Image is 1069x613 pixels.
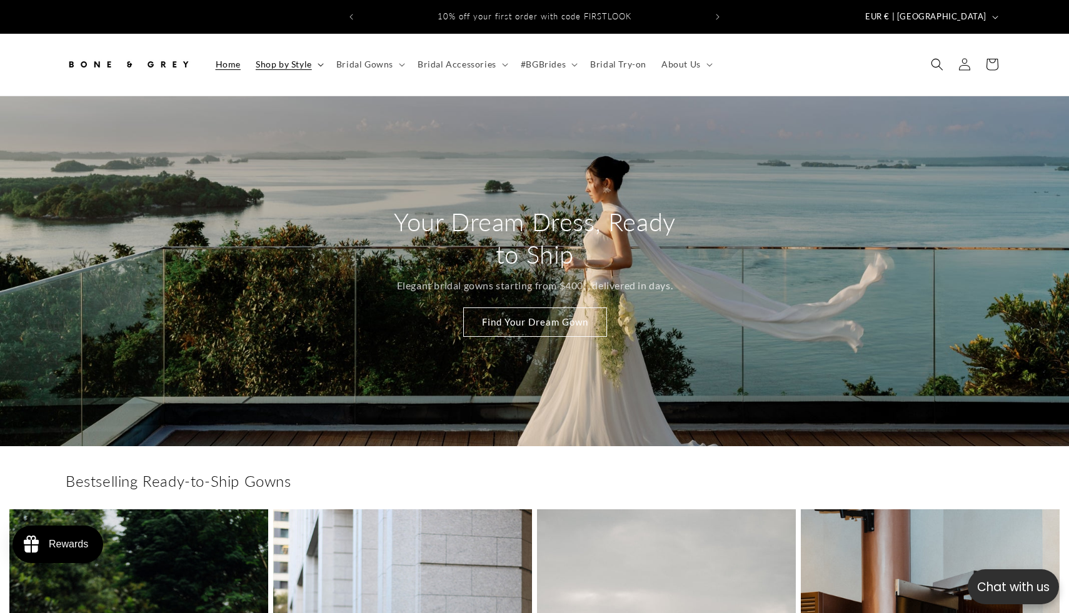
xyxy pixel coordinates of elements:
summary: Bridal Accessories [410,51,513,77]
span: EUR € | [GEOGRAPHIC_DATA] [865,11,986,23]
h2: Your Dream Dress, Ready to Ship [386,206,683,271]
span: 10% off your first order with code FIRSTLOOK [438,11,631,21]
a: Bone and Grey Bridal [61,46,196,83]
img: Bone and Grey Bridal [66,51,191,78]
a: Home [208,51,248,77]
summary: Bridal Gowns [329,51,410,77]
span: Bridal Gowns [336,59,393,70]
span: Home [216,59,241,70]
p: Elegant bridal gowns starting from $400, , delivered in days. [396,277,673,295]
a: Bridal Try-on [583,51,654,77]
p: Chat with us [968,578,1059,596]
summary: #BGBrides [513,51,583,77]
span: Bridal Try-on [590,59,646,70]
summary: Search [923,51,951,78]
a: Find Your Dream Gown [463,307,606,337]
button: Open chatbox [968,569,1059,604]
span: Shop by Style [256,59,312,70]
span: About Us [661,59,701,70]
div: Rewards [49,539,88,550]
summary: About Us [654,51,718,77]
span: Bridal Accessories [418,59,496,70]
button: Previous announcement [338,5,365,29]
h2: Bestselling Ready-to-Ship Gowns [66,471,1003,491]
button: EUR € | [GEOGRAPHIC_DATA] [858,5,1003,29]
summary: Shop by Style [248,51,329,77]
span: #BGBrides [521,59,566,70]
button: Next announcement [704,5,731,29]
